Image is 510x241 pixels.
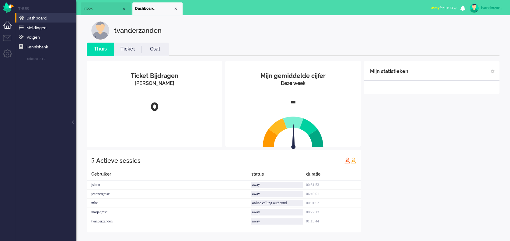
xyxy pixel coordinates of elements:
[87,190,251,199] div: jeannetgmsc
[306,180,361,190] div: 00:51:53
[306,199,361,208] div: 00:01:52
[96,155,141,167] div: Actieve sessies
[18,15,76,21] a: Dashboard menu item
[18,44,76,50] a: Knowledge base
[251,218,303,225] div: away
[431,6,439,10] span: away
[3,49,17,63] li: Admin menu
[26,45,48,49] span: Kennisbank
[280,124,306,150] img: arrow.svg
[251,200,303,206] div: online calling outbound
[428,4,460,12] button: awayfor 01:13
[470,4,479,13] img: avatar
[121,6,126,11] div: Close tab
[26,26,47,30] span: Meldingen
[428,2,460,15] li: awayfor 01:13
[87,217,251,226] div: tvanderzanden
[114,43,141,56] li: Ticket
[87,180,251,190] div: jsloan
[344,157,350,163] img: profile_red.svg
[87,208,251,217] div: marjagmsc
[87,46,114,53] a: Thuis
[114,46,141,53] a: Ticket
[431,6,453,10] span: for 01:13
[306,190,361,199] div: 06:40:01
[173,6,178,11] div: Close tab
[83,6,121,11] span: Inbox
[81,2,131,15] li: View
[350,157,356,163] img: profile_orange.svg
[114,21,162,40] div: tvanderzanden
[251,171,306,180] div: status
[306,171,361,180] div: duratie
[87,199,251,208] div: mlie
[481,5,504,11] div: tvanderzanden
[87,171,251,180] div: Gebruiker
[306,217,361,226] div: 01:13:44
[230,80,356,87] div: Deze week
[91,96,218,116] div: 0
[91,154,94,166] div: 5
[132,2,183,15] li: Dashboard
[91,80,218,87] div: [PERSON_NAME]
[26,16,47,20] span: Dashboard
[263,116,323,147] img: semi_circle.svg
[3,35,17,49] li: Tickets menu
[251,191,303,197] div: away
[230,72,356,80] div: Mijn gemiddelde cijfer
[91,21,110,40] img: customer.svg
[18,24,76,31] a: Notifications menu item
[251,182,303,188] div: away
[3,2,14,13] img: flow_omnibird.svg
[135,6,173,11] span: Dashboard
[468,4,504,13] a: tvanderzanden
[230,92,356,112] div: -
[3,4,14,9] a: Omnidesk
[18,34,76,40] a: Following
[27,57,45,61] span: release_2.1.2
[3,21,17,34] li: Dashboard menu
[91,72,218,80] div: Ticket Bijdragen
[141,43,169,56] li: Csat
[370,65,408,78] div: Mijn statistieken
[26,35,40,40] span: Volgen
[87,43,114,56] li: Thuis
[18,6,76,11] li: Home menu item
[141,46,169,53] a: Csat
[306,208,361,217] div: 00:27:13
[251,209,303,215] div: away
